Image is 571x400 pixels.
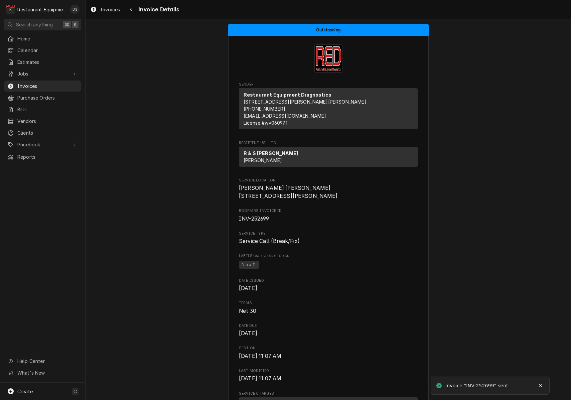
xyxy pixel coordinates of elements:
div: Recipient (Bill To) [239,147,418,169]
div: Invoice Recipient [239,140,418,170]
div: R [6,5,15,14]
span: Roopairs Invoice ID [239,208,418,214]
span: Purchase Orders [17,94,78,101]
a: Invoices [4,81,81,92]
div: DS [70,5,80,14]
div: Terms [239,300,418,315]
span: ⌘ [64,21,69,28]
div: Status [228,24,429,36]
span: Clients [17,129,78,136]
div: Sent On [239,346,418,360]
div: [object Object] [239,253,418,270]
span: Recipient (Bill To) [239,140,418,146]
a: Go to Jobs [4,68,81,79]
span: Last Modified [239,368,418,374]
span: Date Issued [239,284,418,292]
span: Service Location [239,178,418,183]
div: Last Modified [239,368,418,383]
a: Purchase Orders [4,92,81,103]
span: Estimates [17,58,78,65]
span: C [74,388,77,395]
a: Home [4,33,81,44]
div: Sender [239,88,418,129]
button: Search anything⌘K [4,19,81,30]
div: Invoice Sender [239,82,418,132]
div: Service Type [239,231,418,245]
span: Service Location [239,184,418,200]
div: Sender [239,88,418,132]
span: Home [17,35,78,42]
span: Net 30 [239,308,256,314]
span: Search anything [16,21,53,28]
span: [PERSON_NAME] [244,157,282,163]
div: Restaurant Equipment Diagnostics's Avatar [6,5,15,14]
a: [PHONE_NUMBER] [244,106,285,112]
span: Terms [239,300,418,306]
span: [STREET_ADDRESS][PERSON_NAME][PERSON_NAME] [244,99,367,105]
span: [DATE] 11:07 AM [239,353,281,359]
span: What's New [17,369,77,376]
span: Invoice Details [136,5,179,14]
a: Go to What's New [4,367,81,378]
span: Roopairs Invoice ID [239,215,418,223]
a: Clients [4,127,81,138]
span: INV-252699 [239,216,269,222]
div: Date Due [239,323,418,338]
strong: R & S [PERSON_NAME] [244,150,298,156]
span: [object Object] [239,260,418,270]
span: Date Due [239,329,418,338]
div: Date Issued [239,278,418,292]
span: Outstanding [316,28,340,32]
span: Vendors [17,118,78,125]
span: [PERSON_NAME] [PERSON_NAME] [STREET_ADDRESS][PERSON_NAME] [239,185,338,199]
span: [DATE] 11:07 AM [239,375,281,382]
span: Sender [239,82,418,87]
div: Derek Stewart's Avatar [70,5,80,14]
button: Navigate back [126,4,136,15]
a: [EMAIL_ADDRESS][DOMAIN_NAME] [244,113,326,119]
a: Bills [4,104,81,115]
span: Bills [17,106,78,113]
div: Service Location [239,178,418,200]
span: Invoices [100,6,120,13]
span: Sent On [239,346,418,351]
span: License # wv060971 [244,120,287,126]
span: Jobs [17,70,68,77]
span: Pricebook [17,141,68,148]
span: Date Issued [239,278,418,283]
span: Last Modified [239,375,418,383]
span: Nitro📍 [239,261,259,269]
span: Service Type [239,237,418,245]
span: (Only Visible to You) [253,254,290,258]
a: Go to Pricebook [4,139,81,150]
span: Sent On [239,352,418,360]
span: Terms [239,307,418,315]
div: Roopairs Invoice ID [239,208,418,223]
span: K [74,21,77,28]
a: Estimates [4,56,81,68]
span: Service Type [239,231,418,236]
span: Reports [17,153,78,160]
img: Logo [314,44,342,73]
span: Date Due [239,323,418,328]
span: [DATE] [239,285,257,291]
a: Invoices [88,4,123,15]
a: Vendors [4,116,81,127]
span: Labels [239,253,418,259]
span: Create [17,389,33,394]
a: Reports [4,151,81,162]
div: Invoice "INV-252699" sent [445,382,509,389]
span: Help Center [17,358,77,365]
div: Restaurant Equipment Diagnostics [17,6,66,13]
span: Service Call (Break/Fix) [239,238,300,244]
span: Calendar [17,47,78,54]
a: Calendar [4,45,81,56]
div: Recipient (Bill To) [239,147,418,167]
span: [DATE] [239,330,257,337]
span: Invoices [17,83,78,90]
strong: Restaurant Equipment Diagnostics [244,92,331,98]
span: Service Charges [239,391,418,396]
a: Go to Help Center [4,356,81,367]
